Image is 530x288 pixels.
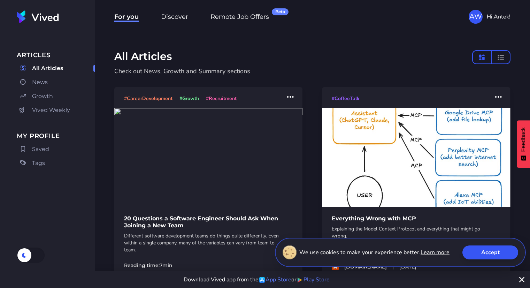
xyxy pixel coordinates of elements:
button: More actions [284,90,297,104]
span: My Profile [17,131,95,141]
img: Vived [17,10,59,23]
p: Explaining the Model Context Protocol and everything that might go wrong. [332,226,493,240]
span: # CoffeeTalk [332,95,360,102]
span: Articles [17,50,95,60]
span: News [32,78,48,86]
span: # CareerDevelopment [124,95,172,102]
a: Saved [17,144,95,155]
a: #CoffeeTalk [332,94,360,103]
span: Discover [161,13,188,22]
button: compact layout [492,50,510,64]
a: 20 Questions a Software Engineer Should Ask When Joining a New TeamDifferent software development... [114,103,302,284]
span: Tags [32,159,45,167]
h1: All Articles [114,50,172,63]
span: Hi, Antek ! [487,13,510,21]
p: Reading time: [114,262,302,269]
a: #CareerDevelopment [124,94,172,103]
a: For you [114,12,139,22]
a: App Store [259,275,291,284]
button: More actions [492,90,505,104]
p: Different software development teams do things quite differently. Even within a single company, m... [124,233,286,253]
button: Accept [462,245,518,259]
h1: 20 Questions a Software Engineer Should Ask When Joining a New Team [114,215,302,229]
span: Saved [32,145,49,153]
a: Vived Weekly [17,105,95,116]
button: AWHi,Antek! [469,10,510,24]
a: Growth [17,91,95,102]
a: Discover [161,12,188,22]
div: Beta [272,8,289,15]
a: All Articles [17,63,95,74]
div: We use cookies to make your experience better. [275,238,526,267]
a: Play Store [297,275,330,284]
button: Feedback - Show survey [517,120,530,168]
h1: Everything Wrong with MCP [322,215,510,222]
span: # Recruitment [206,95,237,102]
a: Tags [17,158,95,169]
span: Remote Job Offers [210,13,269,22]
a: #Recruitment [206,94,237,103]
span: Vived Weekly [32,106,70,114]
div: AW [469,10,483,24]
span: Growth [32,92,53,100]
a: News [17,77,95,88]
a: Everything Wrong with MCPExplaining the Model Context Protocol and everything that might go wrong... [322,103,510,270]
a: Learn more [421,248,450,257]
a: #Growth [179,94,199,103]
span: All Articles [32,64,63,73]
a: Remote Job OffersBeta [210,12,269,22]
span: For you [114,13,139,22]
span: # Growth [179,95,199,102]
p: Check out News, Growth and Summary sections [114,66,477,76]
button: masonry layout [472,50,492,64]
span: Feedback [520,127,527,152]
time: 7 min [160,262,172,268]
